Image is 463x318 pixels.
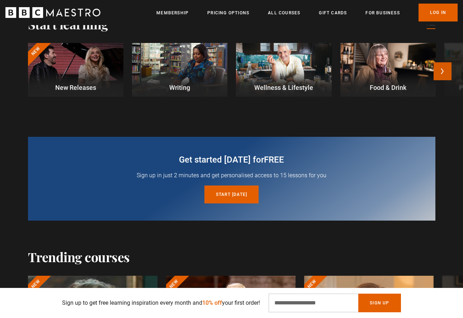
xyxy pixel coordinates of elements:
span: free [264,155,284,165]
a: Pricing Options [207,9,249,16]
p: Sign up to get free learning inspiration every month and your first order! [62,299,260,307]
a: All Courses [268,9,300,16]
a: For business [365,9,400,16]
h2: Get started [DATE] for [45,154,418,165]
a: Start [DATE] [204,185,259,203]
a: Food & Drink [340,43,436,97]
h2: Start learning [28,16,108,32]
p: Sign up in just 2 minutes and get personalised access to 15 lessons for you [45,171,418,180]
nav: Primary [156,4,458,21]
button: Sign Up [358,294,401,312]
a: New New Releases [28,43,123,97]
span: 10% off [202,299,222,306]
p: Food & Drink [340,83,436,92]
h2: Trending courses [28,249,130,264]
a: Writing [132,43,227,97]
a: Log In [419,4,458,21]
a: Gift Cards [319,9,347,16]
a: Wellness & Lifestyle [236,43,331,97]
a: Membership [156,9,189,16]
p: Writing [132,83,227,92]
svg: BBC Maestro [5,7,100,18]
p: New Releases [28,83,123,92]
p: Wellness & Lifestyle [236,83,331,92]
